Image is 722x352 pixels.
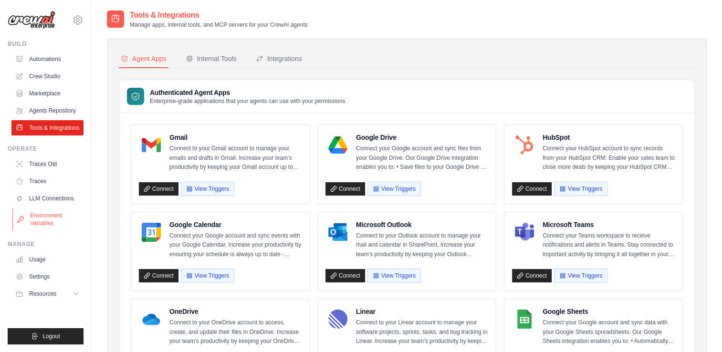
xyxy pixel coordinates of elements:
h4: Google Calendar [169,220,302,229]
p: Connect your Google account and sync data with your Google Sheets spreadsheets. Our Google Sheets... [543,318,675,346]
a: Agents Repository [11,103,84,118]
img: Logo [8,11,55,29]
a: Traces [11,174,84,189]
p: Connect to your Outlook account to manage your mail and calendar in SharePoint. Increase your tea... [356,231,488,259]
img: HubSpot Logo [515,135,534,155]
div: Build [8,40,84,48]
img: Linear Logo [328,310,347,329]
p: Manage apps, internal tools, and MCP servers for your CrewAI agents [130,21,308,29]
img: Microsoft Outlook Logo [328,223,347,242]
div: Operate [8,145,84,153]
a: Connect [325,182,365,196]
img: Google Calendar Logo [142,223,161,242]
div: Agent Apps [121,54,167,63]
h3: Authenticated Agent Apps [150,88,345,97]
img: Google Drive Logo [328,135,347,155]
button: Agent Apps [119,50,168,68]
a: Marketplace [11,86,84,101]
button: View Triggers [181,269,234,283]
h2: Tools & Integrations [130,10,308,21]
button: View Triggers [367,182,421,196]
h4: OneDrive [169,307,302,316]
h4: Microsoft Outlook [356,220,488,229]
img: Microsoft Teams Logo [515,223,534,242]
button: View Triggers [554,269,607,283]
button: View Triggers [554,182,607,196]
p: Enterprise-grade applications that your agents can use with your permissions [150,97,345,105]
a: Automations [11,52,84,67]
a: Connect [512,269,552,282]
p: Connect your HubSpot account to sync records from your HubSpot CRM. Enable your sales team to clo... [543,144,675,172]
div: Internal Tools [186,54,237,63]
a: Crew Studio [11,69,84,84]
button: Integrations [254,50,304,68]
a: Connect [325,269,365,282]
button: View Triggers [181,182,234,196]
h4: Linear [356,307,488,316]
p: Connect your Google account and sync events with your Google Calendar. Increase your productivity... [169,231,302,259]
p: Connect to your Gmail account to manage your emails and drafts in Gmail. Increase your team’s pro... [169,144,302,172]
button: Resources [11,286,84,301]
img: Gmail Logo [142,135,161,155]
a: Connect [139,182,178,196]
h4: HubSpot [543,133,675,142]
a: Connect [139,269,178,282]
img: OneDrive Logo [142,310,161,329]
h4: Google Drive [356,133,488,142]
span: Resources [29,290,56,298]
h4: Google Sheets [543,307,675,316]
button: Logout [8,328,84,344]
p: Connect to your OneDrive account to access, create, and update their files in OneDrive. Increase ... [169,318,302,346]
div: Manage [8,240,84,248]
p: Connect your Teams workspace to receive notifications and alerts in Teams. Stay connected to impo... [543,231,675,259]
button: Internal Tools [184,50,239,68]
a: Usage [11,252,84,267]
a: Settings [11,269,84,284]
a: LLM Connections [11,191,84,206]
p: Connect your Google account and sync files from your Google Drive. Our Google Drive integration e... [356,144,488,172]
button: View Triggers [367,269,421,283]
h4: Gmail [169,133,302,142]
a: Environment Variables [12,208,84,231]
p: Connect to your Linear account to manage your software projects, sprints, tasks, and bug tracking... [356,318,488,346]
a: Tools & Integrations [11,120,84,135]
a: Traces Old [11,156,84,172]
div: Integrations [256,54,302,63]
h4: Microsoft Teams [543,220,675,229]
a: Connect [512,182,552,196]
span: Logout [42,332,60,340]
img: Google Sheets Logo [515,310,534,329]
